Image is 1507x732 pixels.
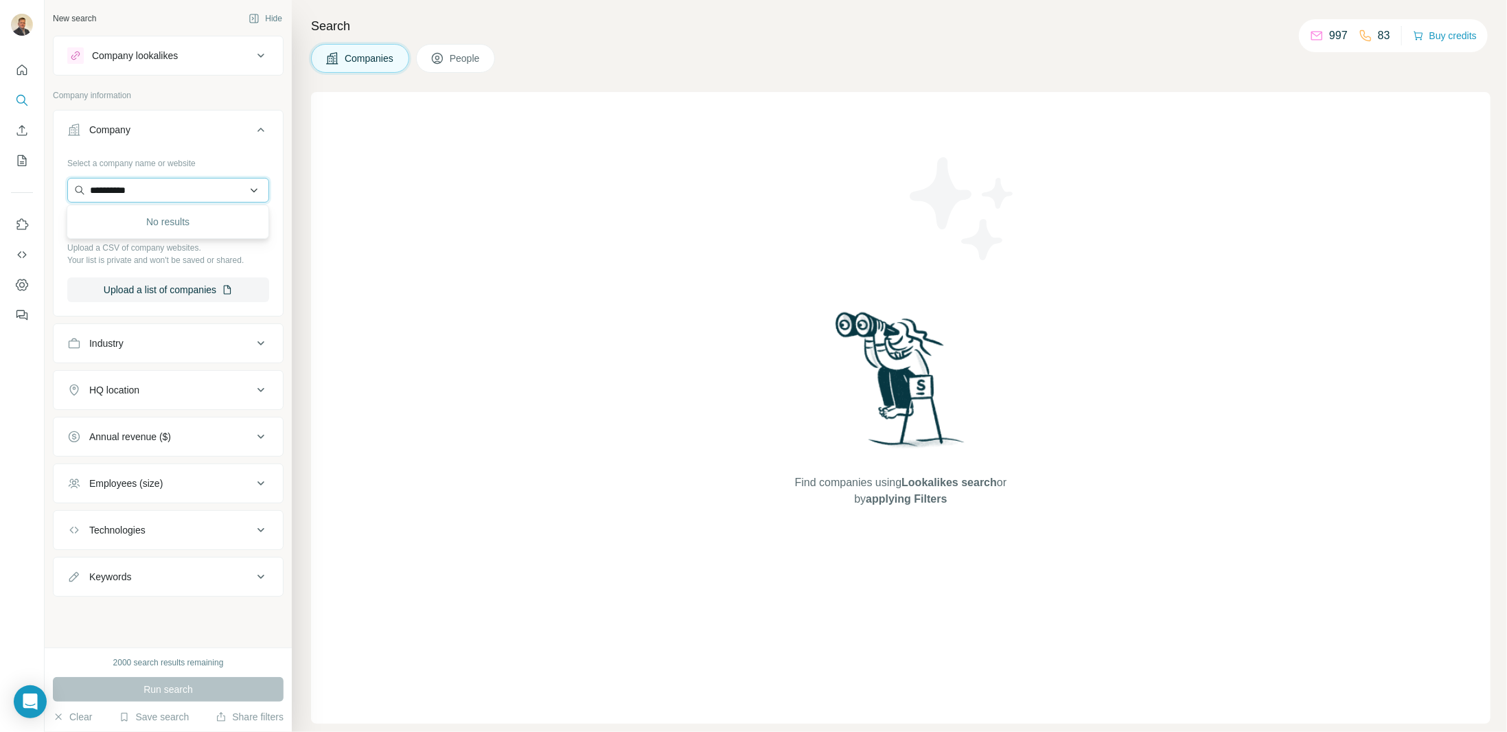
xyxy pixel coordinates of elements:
[53,89,284,102] p: Company information
[1329,27,1348,44] p: 997
[11,303,33,328] button: Feedback
[92,49,178,62] div: Company lookalikes
[11,242,33,267] button: Use Surfe API
[11,273,33,297] button: Dashboard
[345,52,395,65] span: Companies
[54,113,283,152] button: Company
[239,8,292,29] button: Hide
[53,12,96,25] div: New search
[11,118,33,143] button: Enrich CSV
[67,277,269,302] button: Upload a list of companies
[1378,27,1390,44] p: 83
[901,147,1024,271] img: Surfe Illustration - Stars
[54,39,283,72] button: Company lookalikes
[89,336,124,350] div: Industry
[791,474,1011,507] span: Find companies using or by
[89,523,146,537] div: Technologies
[866,493,947,505] span: applying Filters
[54,374,283,407] button: HQ location
[311,16,1491,36] h4: Search
[89,430,171,444] div: Annual revenue ($)
[11,212,33,237] button: Use Surfe on LinkedIn
[216,710,284,724] button: Share filters
[119,710,189,724] button: Save search
[11,88,33,113] button: Search
[89,123,130,137] div: Company
[67,152,269,170] div: Select a company name or website
[89,477,163,490] div: Employees (size)
[67,242,269,254] p: Upload a CSV of company websites.
[1413,26,1477,45] button: Buy credits
[11,148,33,173] button: My lists
[54,560,283,593] button: Keywords
[113,656,224,669] div: 2000 search results remaining
[11,14,33,36] img: Avatar
[54,467,283,500] button: Employees (size)
[450,52,481,65] span: People
[53,710,92,724] button: Clear
[54,420,283,453] button: Annual revenue ($)
[89,383,139,397] div: HQ location
[70,208,266,236] div: No results
[54,327,283,360] button: Industry
[14,685,47,718] div: Open Intercom Messenger
[901,477,997,488] span: Lookalikes search
[54,514,283,547] button: Technologies
[11,58,33,82] button: Quick start
[829,308,972,461] img: Surfe Illustration - Woman searching with binoculars
[89,570,131,584] div: Keywords
[67,254,269,266] p: Your list is private and won't be saved or shared.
